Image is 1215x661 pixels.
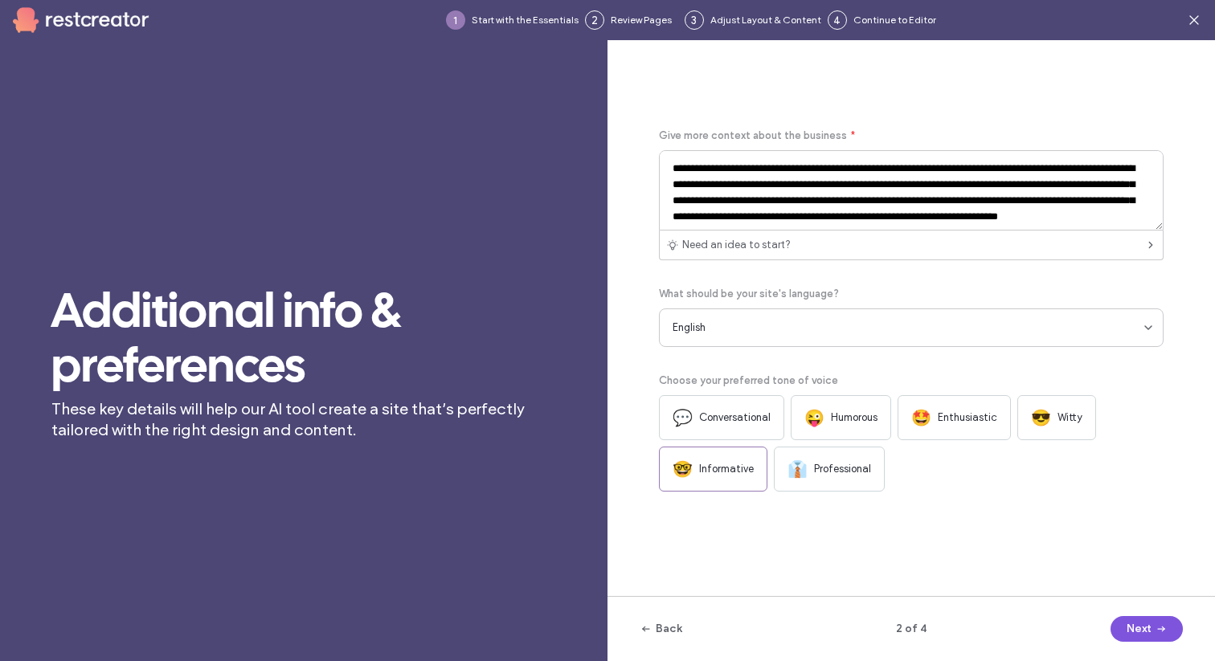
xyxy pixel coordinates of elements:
[682,237,791,253] span: Need an idea to start?
[830,621,993,637] span: 2 of 4
[911,408,931,427] span: 🤩
[938,410,997,426] span: Enthusiastic
[659,128,847,144] span: Give more context about the business
[611,13,678,27] span: Review Pages
[685,10,704,30] div: 3
[814,461,871,477] span: Professional
[699,461,754,477] span: Informative
[831,410,877,426] span: Humorous
[585,10,604,30] div: 2
[673,408,693,427] span: 💬
[51,283,556,392] span: Additional info & preferences
[472,13,579,27] span: Start with the Essentials
[673,459,693,479] span: 🤓
[37,11,70,26] span: Help
[640,616,682,642] button: Back
[1031,408,1051,427] span: 😎
[853,13,936,27] span: Continue to Editor
[1057,410,1082,426] span: Witty
[446,10,465,30] div: 1
[1111,616,1183,642] button: Next
[710,13,821,27] span: Adjust Layout & Content
[659,373,838,389] span: Choose your preferred tone of voice
[659,286,839,302] span: What should be your site's language?
[828,10,847,30] div: 4
[804,408,824,427] span: 😜
[787,459,808,479] span: 👔
[699,410,771,426] span: Conversational
[673,320,706,336] span: English
[51,398,556,440] span: These key details will help our AI tool create a site that’s perfectly tailored with the right de...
